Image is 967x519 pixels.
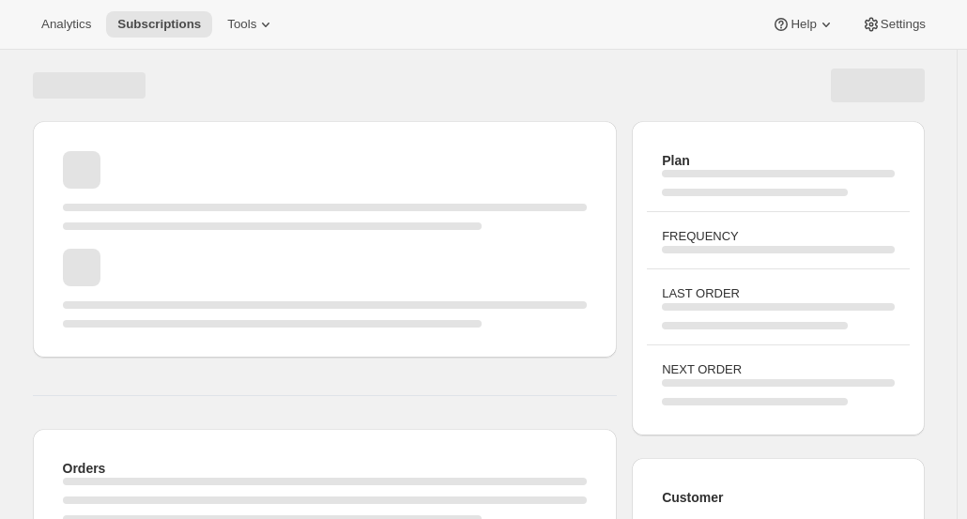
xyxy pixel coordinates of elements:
[851,11,937,38] button: Settings
[662,151,894,170] h2: Plan
[662,488,894,507] h2: Customer
[662,227,894,246] h3: FREQUENCY
[662,284,894,303] h3: LAST ORDER
[760,11,846,38] button: Help
[30,11,102,38] button: Analytics
[227,17,256,32] span: Tools
[790,17,816,32] span: Help
[63,459,588,478] h2: Orders
[662,360,894,379] h3: NEXT ORDER
[117,17,201,32] span: Subscriptions
[106,11,212,38] button: Subscriptions
[216,11,286,38] button: Tools
[41,17,91,32] span: Analytics
[881,17,926,32] span: Settings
